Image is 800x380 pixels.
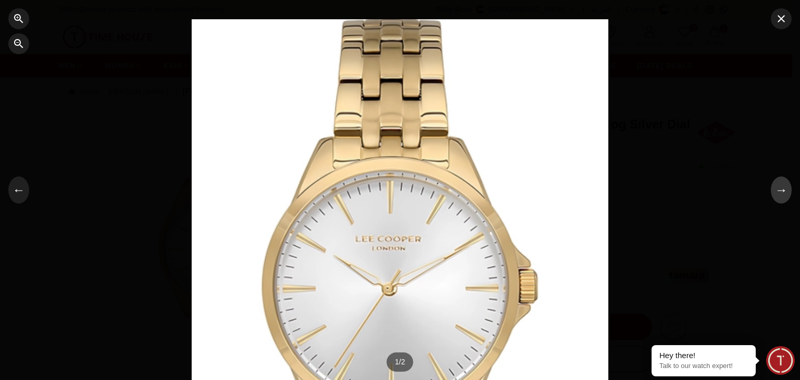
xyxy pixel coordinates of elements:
p: Talk to our watch expert! [659,362,748,371]
button: → [771,176,792,204]
div: Hey there! [659,350,748,361]
div: 1 / 2 [386,352,413,372]
div: Chat Widget [766,346,795,375]
button: ← [8,176,29,204]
